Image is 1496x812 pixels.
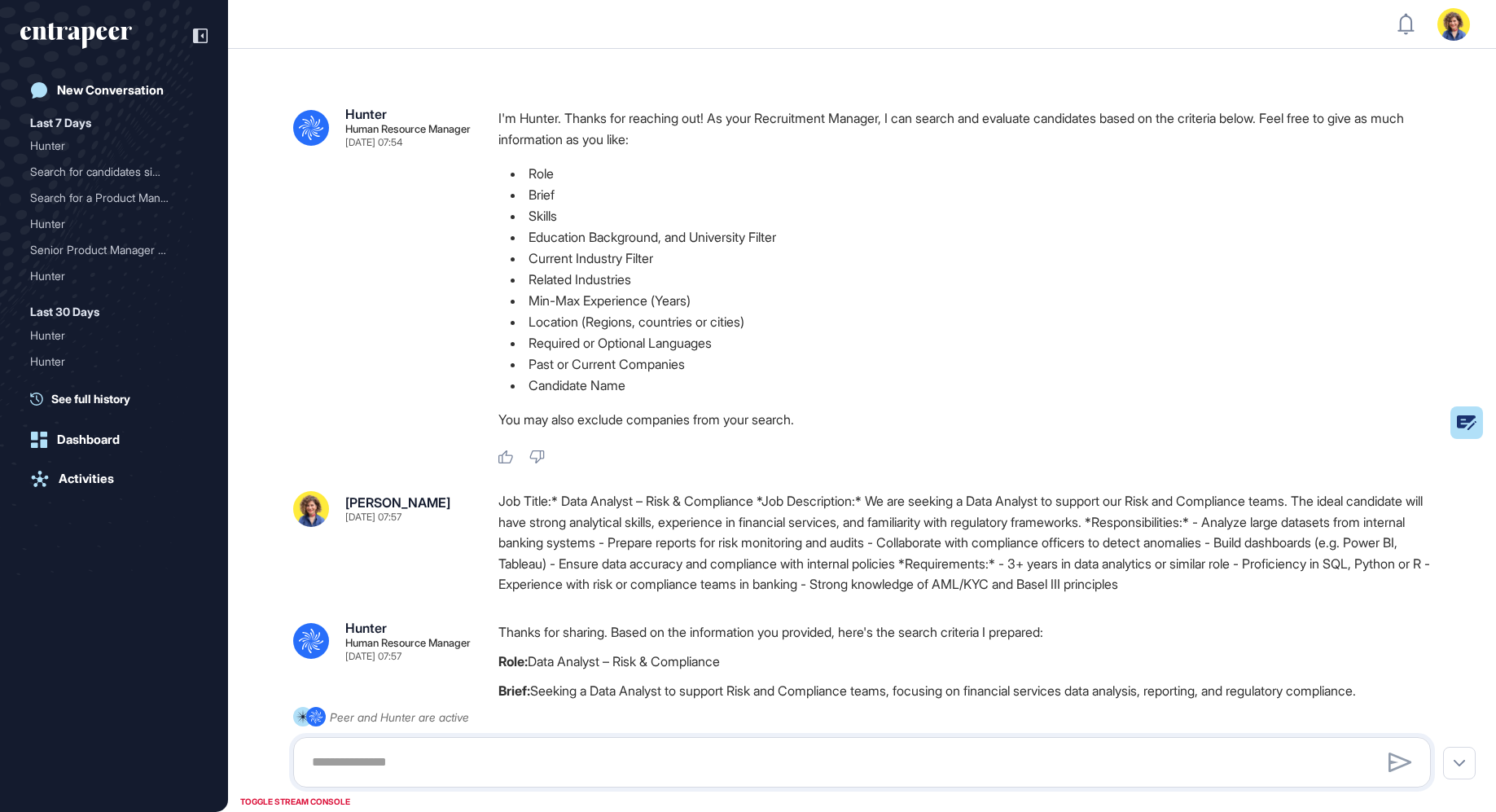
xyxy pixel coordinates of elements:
strong: Role: [498,653,528,669]
div: [DATE] 07:54 [345,138,402,147]
div: Search for candidates sim... [30,159,185,185]
p: Seeking a Data Analyst to support Risk and Compliance teams, focusing on financial services data ... [498,680,1444,701]
div: Last 7 Days [30,113,91,133]
a: Activities [20,463,208,495]
div: Hunter [30,349,185,375]
li: Candidate Name [498,375,1444,396]
div: Dashboard [57,432,120,447]
div: Hunter [345,621,387,634]
div: Hunter [30,323,198,349]
div: Hunter [345,108,387,121]
p: You may also exclude companies from your search. [498,409,1444,430]
div: Hunter [30,263,185,289]
div: New Conversation [57,83,164,98]
div: Last 30 Days [30,302,99,322]
img: sara%20resim.jpeg [293,491,329,527]
p: Thanks for sharing. Based on the information you provided, here's the search criteria I prepared: [498,621,1444,643]
li: Related Industries [498,269,1444,290]
a: See full history [30,390,208,407]
a: New Conversation [20,74,208,107]
div: Hunter [30,211,198,237]
div: Hunter [30,263,198,289]
li: Brief [498,184,1444,205]
div: [DATE] 07:57 [345,652,401,661]
li: Skills [498,205,1444,226]
div: Senior Product Manager Jo... [30,237,185,263]
div: TOGGLE STREAM CONSOLE [236,792,354,812]
li: Role [498,163,1444,184]
div: Hunter [30,211,185,237]
div: Search for Experienced Business Intelligence Manager for MEA Region [30,375,198,401]
div: Job Title:* Data Analyst – Risk & Compliance *Job Description:* We are seeking a Data Analyst to ... [498,491,1444,595]
div: Hunter [30,323,185,349]
p: Data Analyst – Risk & Compliance [498,651,1444,672]
div: Senior Product Manager Job Posting for Softtech [30,237,198,263]
div: [DATE] 07:57 [345,512,401,522]
div: Hunter [30,349,198,375]
a: Dashboard [20,424,208,456]
div: Human Resource Manager [345,638,471,648]
div: Peer and Hunter are active [330,707,469,727]
p: I'm Hunter. Thanks for reaching out! As your Recruitment Manager, I can search and evaluate candi... [498,108,1444,150]
div: Activities [59,472,114,486]
div: Human Resource Manager [345,124,471,134]
li: Past or Current Companies [498,353,1444,375]
div: Hunter [30,133,198,159]
li: Min-Max Experience (Years) [498,290,1444,311]
div: Search for Experienced Bu... [30,375,185,401]
div: Search for a Product Manager with AI Development Experience in Turkey (3-10 Years Experience) [30,185,198,211]
span: See full history [51,390,130,407]
li: Location (Regions, countries or cities) [498,311,1444,332]
div: [PERSON_NAME] [345,496,450,509]
li: Current Industry Filter [498,248,1444,269]
div: Hunter [30,133,185,159]
div: Search for a Product Mana... [30,185,185,211]
li: Education Background, and University Filter [498,226,1444,248]
img: user-avatar [1437,8,1470,41]
li: Required or Optional Languages [498,332,1444,353]
div: entrapeer-logo [20,23,132,49]
strong: Brief: [498,683,530,699]
div: Search for candidates similar to Sara Holyavkin [30,159,198,185]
